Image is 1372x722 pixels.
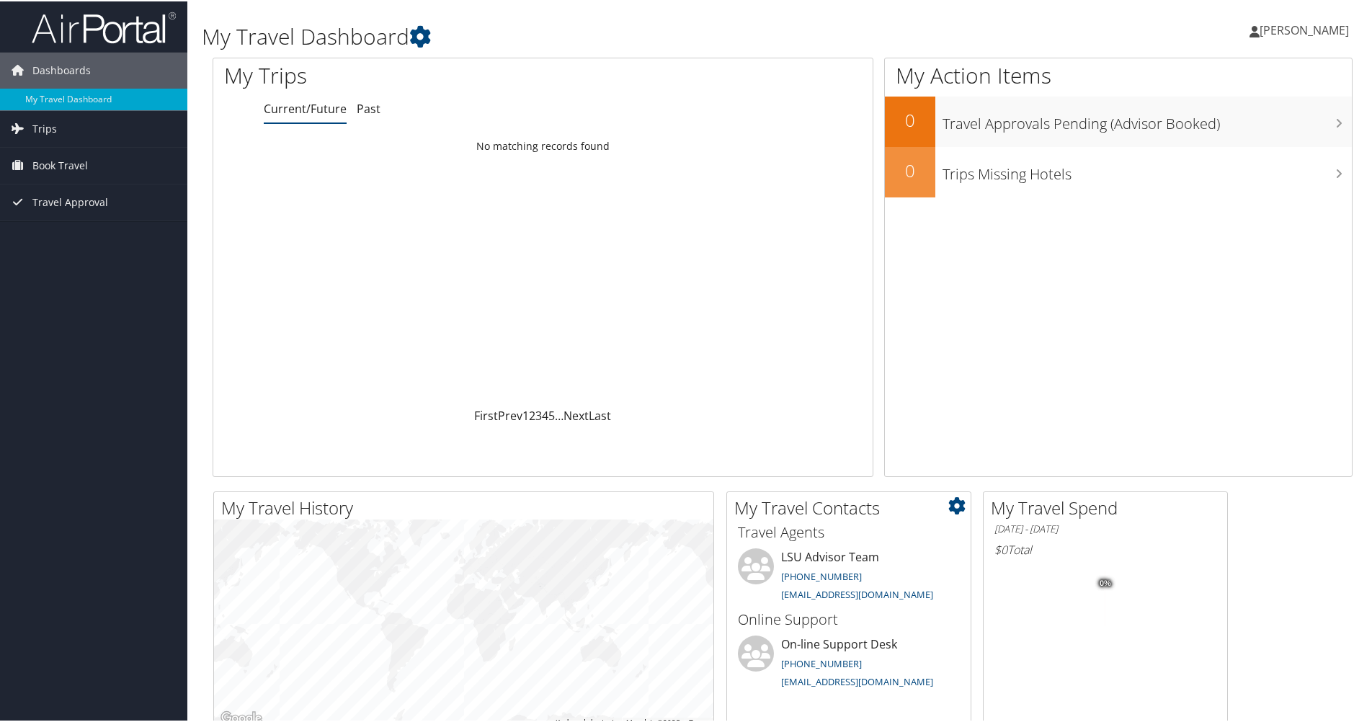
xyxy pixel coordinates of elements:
[994,521,1216,535] h6: [DATE] - [DATE]
[213,132,873,158] td: No matching records found
[781,674,933,687] a: [EMAIL_ADDRESS][DOMAIN_NAME]
[224,59,587,89] h1: My Trips
[781,656,862,669] a: [PHONE_NUMBER]
[357,99,380,115] a: Past
[529,406,535,422] a: 2
[32,146,88,182] span: Book Travel
[731,547,967,606] li: LSU Advisor Team
[781,569,862,581] a: [PHONE_NUMBER]
[498,406,522,422] a: Prev
[885,157,935,182] h2: 0
[731,634,967,693] li: On-line Support Desk
[994,540,1216,556] h6: Total
[555,406,563,422] span: …
[738,521,960,541] h3: Travel Agents
[32,51,91,87] span: Dashboards
[535,406,542,422] a: 3
[1260,21,1349,37] span: [PERSON_NAME]
[474,406,498,422] a: First
[548,406,555,422] a: 5
[885,107,935,131] h2: 0
[1249,7,1363,50] a: [PERSON_NAME]
[32,183,108,219] span: Travel Approval
[885,59,1352,89] h1: My Action Items
[202,20,976,50] h1: My Travel Dashboard
[1100,578,1111,587] tspan: 0%
[781,587,933,600] a: [EMAIL_ADDRESS][DOMAIN_NAME]
[738,608,960,628] h3: Online Support
[991,494,1227,519] h2: My Travel Spend
[542,406,548,422] a: 4
[32,9,176,43] img: airportal-logo.png
[221,494,713,519] h2: My Travel History
[563,406,589,422] a: Next
[943,105,1352,133] h3: Travel Approvals Pending (Advisor Booked)
[994,540,1007,556] span: $0
[589,406,611,422] a: Last
[734,494,971,519] h2: My Travel Contacts
[32,110,57,146] span: Trips
[943,156,1352,183] h3: Trips Missing Hotels
[264,99,347,115] a: Current/Future
[885,146,1352,196] a: 0Trips Missing Hotels
[522,406,529,422] a: 1
[885,95,1352,146] a: 0Travel Approvals Pending (Advisor Booked)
